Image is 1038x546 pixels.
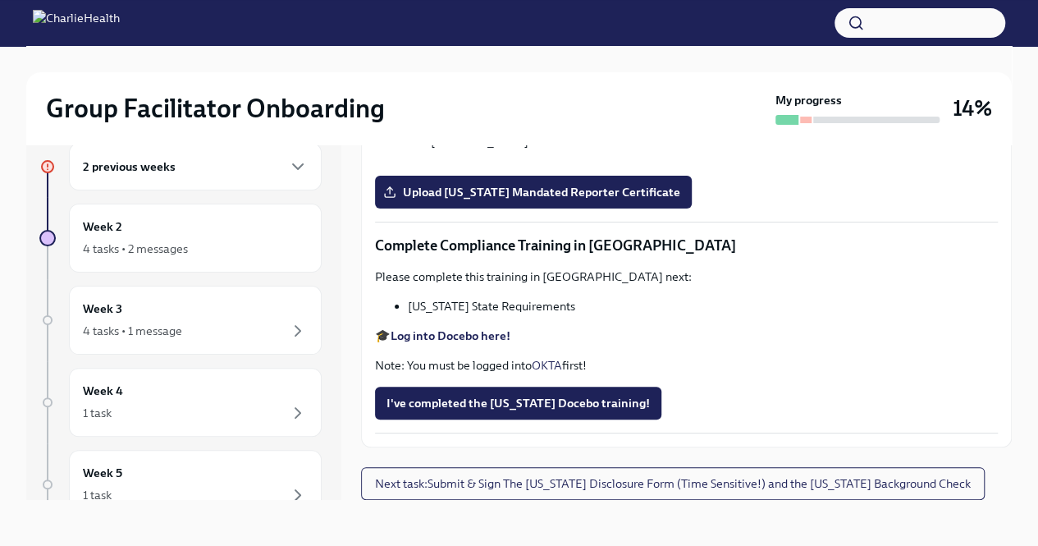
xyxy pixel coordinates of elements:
[83,300,122,318] h6: Week 3
[83,241,188,257] div: 4 tasks • 2 messages
[375,475,971,492] span: Next task : Submit & Sign The [US_STATE] Disclosure Form (Time Sensitive!) and the [US_STATE] Bac...
[375,236,998,255] p: Complete Compliance Training in [GEOGRAPHIC_DATA]
[775,92,842,108] strong: My progress
[408,298,998,314] li: [US_STATE] State Requirements
[83,464,122,482] h6: Week 5
[386,184,680,200] span: Upload [US_STATE] Mandated Reporter Certificate
[39,450,322,519] a: Week 51 task
[83,218,122,236] h6: Week 2
[375,387,661,420] button: I've completed the [US_STATE] Docebo training!
[83,323,182,339] div: 4 tasks • 1 message
[361,467,985,500] button: Next task:Submit & Sign The [US_STATE] Disclosure Form (Time Sensitive!) and the [US_STATE] Backg...
[83,158,176,176] h6: 2 previous weeks
[33,10,120,36] img: CharlieHealth
[83,487,112,503] div: 1 task
[375,328,998,344] p: 🎓
[532,358,562,373] a: OKTA
[39,286,322,355] a: Week 34 tasks • 1 message
[39,204,322,273] a: Week 24 tasks • 2 messages
[375,176,692,209] label: Upload [US_STATE] Mandated Reporter Certificate
[386,395,650,411] span: I've completed the [US_STATE] Docebo training!
[46,92,385,125] h2: Group Facilitator Onboarding
[83,405,112,421] div: 1 task
[39,368,322,437] a: Week 41 task
[375,268,998,285] p: Please complete this training in [GEOGRAPHIC_DATA] next:
[953,94,992,123] h3: 14%
[375,357,998,374] p: Note: You must be logged into first!
[83,382,123,400] h6: Week 4
[69,143,322,190] div: 2 previous weeks
[391,328,510,343] a: Log into Docebo here!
